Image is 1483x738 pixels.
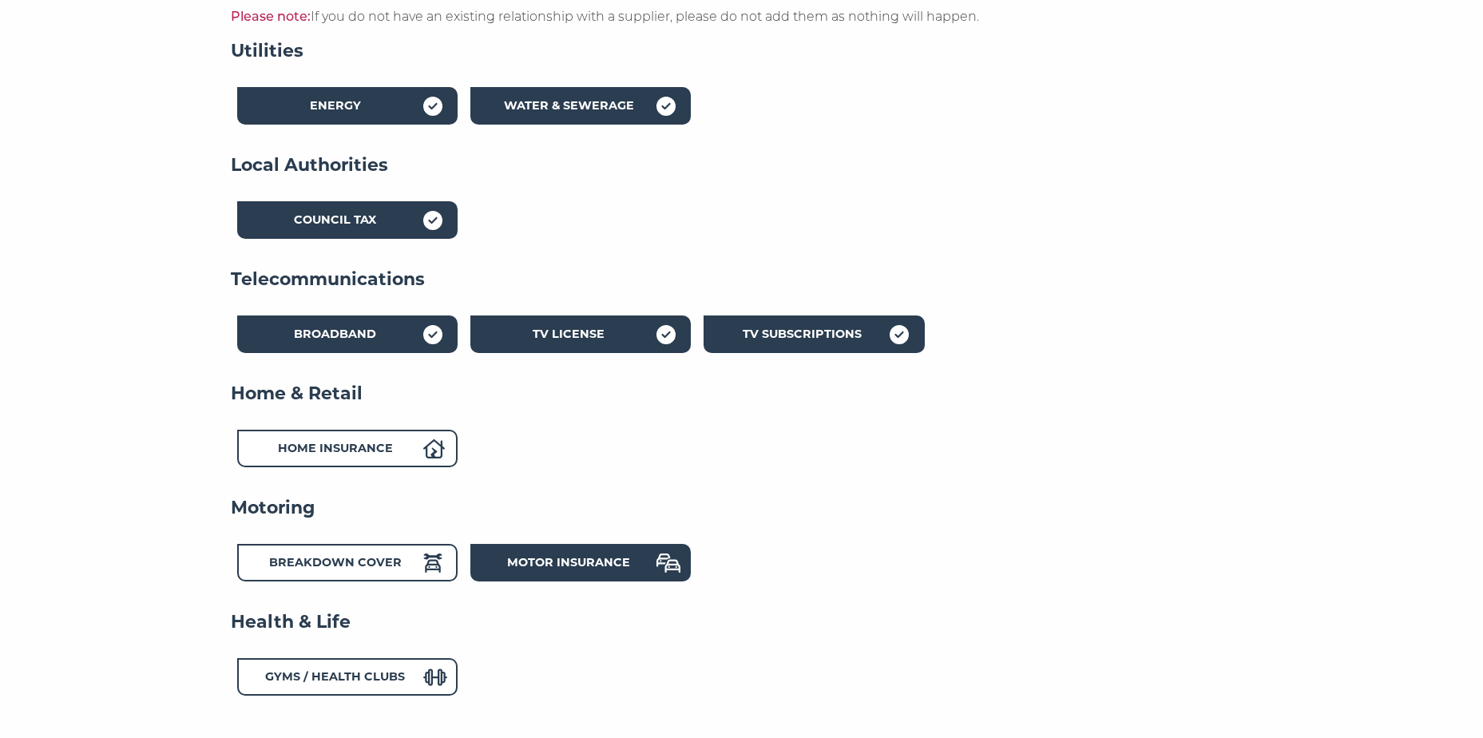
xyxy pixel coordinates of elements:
[294,212,376,227] strong: Council Tax
[237,544,458,581] div: Breakdown Cover
[231,382,1253,406] h4: Home & Retail
[231,39,1253,63] h4: Utilities
[507,555,630,569] strong: Motor Insurance
[237,201,458,239] div: Council Tax
[470,315,691,353] div: TV License
[470,544,691,581] div: Motor Insurance
[237,315,458,353] div: Broadband
[237,430,458,467] div: Home Insurance
[237,658,458,696] div: Gyms / Health Clubs
[231,6,1253,27] p: If you do not have an existing relationship with a supplier, please do not add them as nothing wi...
[743,327,862,341] strong: TV Subscriptions
[231,496,1253,520] h4: Motoring
[470,87,691,125] div: Water & Sewerage
[265,669,405,684] strong: Gyms / Health Clubs
[231,610,1253,634] h4: Health & Life
[237,87,458,125] div: Energy
[533,327,605,341] strong: TV License
[278,441,393,455] strong: Home Insurance
[504,98,634,113] strong: Water & Sewerage
[231,153,1253,177] h4: Local Authorities
[310,98,361,113] strong: Energy
[231,9,311,24] span: Please note:
[294,327,376,341] strong: Broadband
[231,268,1253,292] h4: Telecommunications
[269,555,402,569] strong: Breakdown Cover
[704,315,924,353] div: TV Subscriptions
